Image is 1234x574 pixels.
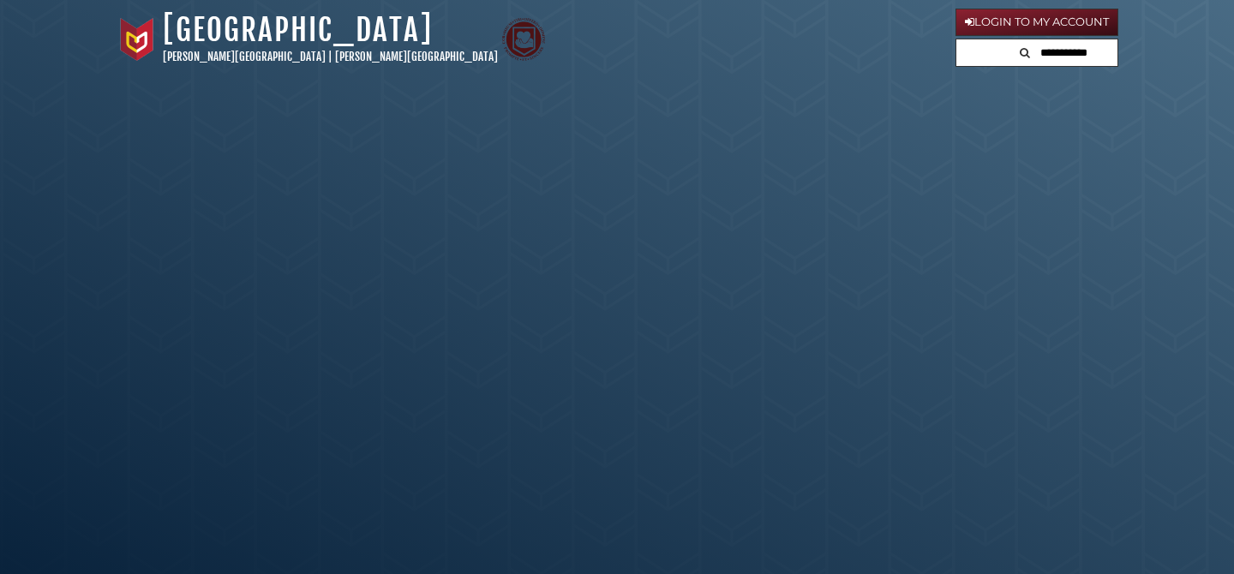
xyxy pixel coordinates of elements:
a: [PERSON_NAME][GEOGRAPHIC_DATA] [163,50,326,63]
span: | [328,50,332,63]
a: [GEOGRAPHIC_DATA] [163,11,433,49]
button: Search [1015,39,1035,63]
img: Calvin University [116,18,159,61]
img: Calvin Theological Seminary [502,18,545,61]
a: [PERSON_NAME][GEOGRAPHIC_DATA] [335,50,498,63]
a: Login to My Account [955,9,1118,36]
i: Search [1020,47,1030,58]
